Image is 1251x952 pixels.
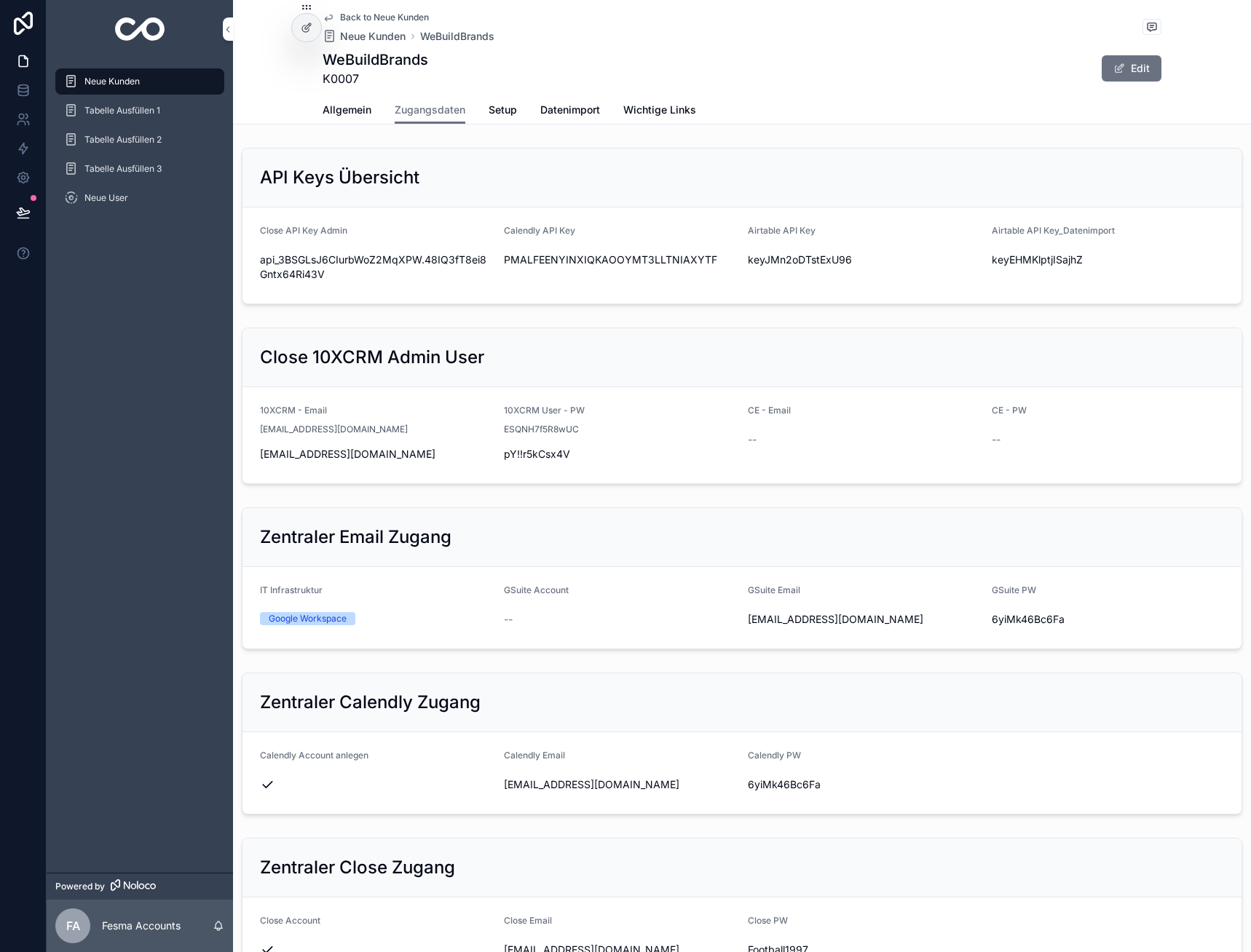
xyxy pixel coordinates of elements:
span: 10XCRM - Email [260,405,327,416]
a: Back to Neue Kunden [323,12,429,23]
span: -- [504,612,513,627]
span: Neue Kunden [84,76,140,87]
span: api_3BSGLsJ6CIurbWoZ2MqXPW.48IQ3fT8ei8Gntx64Ri43V [260,253,492,282]
h2: API Keys Übersicht [260,166,419,189]
a: Setup [489,97,517,126]
span: Calendly API Key [504,225,575,236]
span: [EMAIL_ADDRESS][DOMAIN_NAME] [260,447,492,461]
a: Tabelle Ausfüllen 3 [55,156,224,182]
h1: WeBuildBrands [323,49,428,70]
button: Edit [1102,55,1161,82]
span: Calendly PW [748,750,801,761]
span: Datenimport [540,103,600,117]
span: Airtable API Key_Datenimport [992,225,1115,236]
span: K0007 [323,70,428,87]
a: Datenimport [540,97,600,126]
span: Close API Key Admin [260,225,347,236]
span: [EMAIL_ADDRESS][DOMAIN_NAME] [260,424,408,435]
span: 6yiMk46Bc6Fa [748,777,980,792]
a: Tabelle Ausfüllen 1 [55,98,224,124]
div: scrollable content [47,58,233,230]
span: GSuite Email [748,584,800,595]
span: -- [748,432,757,447]
img: App logo [115,17,165,41]
a: Neue Kunden [55,68,224,95]
span: ESQNH7f5R8wUC [504,424,579,435]
a: Allgemein [323,97,371,126]
span: [EMAIL_ADDRESS][DOMAIN_NAME] [504,777,736,792]
span: Setup [489,103,517,117]
span: FA [66,917,80,935]
p: Fesma Accounts [102,919,181,933]
a: Powered by [47,873,233,900]
span: Neue Kunden [340,29,406,44]
a: Wichtige Links [623,97,696,126]
span: CE - PW [992,405,1027,416]
span: Back to Neue Kunden [340,12,429,23]
span: Zugangsdaten [395,103,465,117]
span: keyEHMKlptjISajhZ [992,253,1224,267]
span: GSuite PW [992,584,1036,595]
span: [EMAIL_ADDRESS][DOMAIN_NAME] [748,612,980,627]
span: Powered by [55,881,105,892]
a: Neue Kunden [323,29,406,44]
span: -- [992,432,1001,447]
a: Tabelle Ausfüllen 2 [55,127,224,153]
span: 6yiMk46Bc6Fa [992,612,1224,627]
span: Calendly Email [504,750,565,761]
span: Tabelle Ausfüllen 3 [84,163,162,175]
span: Allgemein [323,103,371,117]
span: Neue User [84,192,128,204]
span: Airtable API Key [748,225,816,236]
span: keyJMn2oDTstExU96 [748,253,980,267]
span: pY!!r5kCsx4V [504,447,736,461]
span: GSuite Account [504,584,569,595]
a: WeBuildBrands [420,29,494,44]
span: Tabelle Ausfüllen 2 [84,134,162,146]
h2: Zentraler Calendly Zugang [260,691,481,714]
span: Wichtige Links [623,103,696,117]
span: Calendly Account anlegen [260,750,368,761]
a: Zugangsdaten [395,97,465,124]
h2: Zentraler Close Zugang [260,856,455,879]
span: CE - Email [748,405,791,416]
span: 10XCRM User - PW [504,405,585,416]
h2: Zentraler Email Zugang [260,525,451,549]
span: Close Email [504,915,552,926]
span: PMALFEENYINXIQKAOOYMT3LLTNIAXYTF [504,253,736,267]
span: IT Infrastruktur [260,584,323,595]
div: Google Workspace [269,612,347,625]
a: Neue User [55,185,224,211]
span: Tabelle Ausfüllen 1 [84,105,160,116]
span: Close Account [260,915,320,926]
span: Close PW [748,915,788,926]
h2: Close 10XCRM Admin User [260,346,484,369]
